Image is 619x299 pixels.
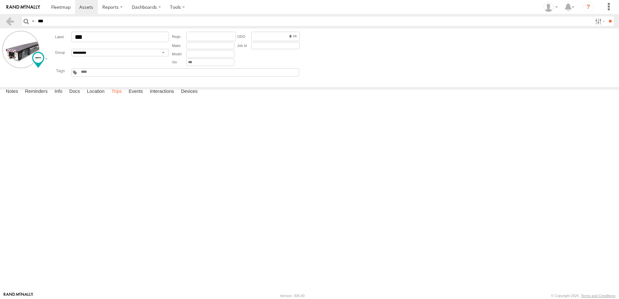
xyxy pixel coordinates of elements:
img: rand-logo.svg [6,5,40,9]
div: Sergio Bento [541,2,560,12]
div: © Copyright 2025 - [551,294,615,298]
label: Events [125,87,146,96]
label: Reminders [22,87,51,96]
div: Version: 306.00 [280,294,305,298]
div: Change Map Icon [32,52,44,68]
a: Visit our Website [4,293,33,299]
label: Location [84,87,108,96]
a: Terms and Conditions [581,294,615,298]
a: Back to previous Page [5,17,15,26]
label: Info [51,87,65,96]
label: Interactions [147,87,177,96]
label: Devices [178,87,201,96]
label: Trips [108,87,125,96]
label: Search Query [30,17,36,26]
label: Notes [3,87,21,96]
label: Docs [66,87,83,96]
label: Search Filter Options [592,17,606,26]
i: ? [583,2,593,12]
